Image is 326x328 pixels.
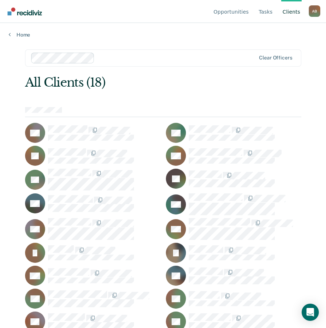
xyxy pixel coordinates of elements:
[259,55,292,61] div: Clear officers
[309,5,320,17] div: A B
[309,5,320,17] button: Profile dropdown button
[8,8,42,15] img: Recidiviz
[25,75,246,90] div: All Clients (18)
[302,304,319,321] div: Open Intercom Messenger
[9,32,317,38] a: Home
